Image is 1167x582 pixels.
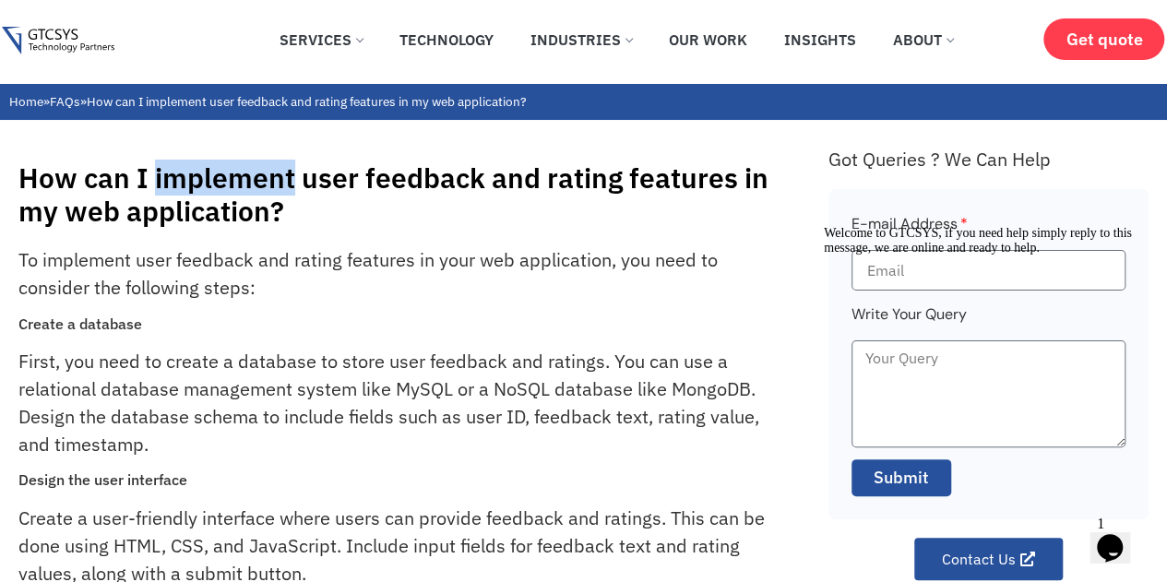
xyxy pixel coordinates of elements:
[914,538,1063,580] a: Contact Us
[851,212,1126,508] form: Faq Form
[50,93,80,110] a: FAQs
[851,212,968,250] label: E-mail Address
[266,19,376,60] a: Services
[87,93,526,110] span: How can I implement user feedback and rating features in my web application?
[1090,508,1149,564] iframe: chat widget
[9,93,43,110] a: Home
[770,19,870,60] a: Insights
[517,19,646,60] a: Industries
[828,148,1149,171] div: Got Queries ? We Can Help
[7,7,316,36] span: Welcome to GTCSYS, if you need help simply reply to this message, we are online and ready to help.
[1043,18,1164,60] a: Get quote
[18,246,787,302] p: To implement user feedback and rating features in your web application, you need to consider the ...
[9,93,526,110] span: » »
[18,161,810,228] h1: How can I implement user feedback and rating features in my web application?
[18,315,787,333] h3: Create a database
[18,471,787,489] h3: Design the user interface
[18,348,787,458] p: First, you need to create a database to store user feedback and ratings. You can use a relational...
[386,19,507,60] a: Technology
[1066,30,1142,49] span: Get quote
[7,7,339,37] div: Welcome to GTCSYS, if you need help simply reply to this message, we are online and ready to help.
[655,19,761,60] a: Our Work
[942,552,1016,566] span: Contact Us
[879,19,967,60] a: About
[816,219,1149,499] iframe: chat widget
[2,27,113,55] img: Gtcsys logo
